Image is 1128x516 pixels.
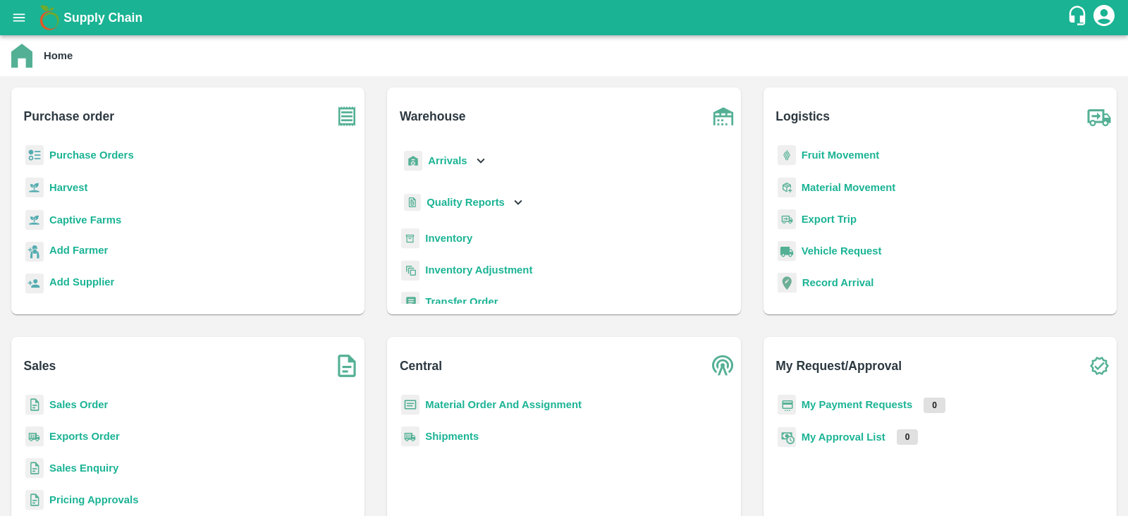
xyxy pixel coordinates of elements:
a: Purchase Orders [49,149,134,161]
img: logo [35,4,63,32]
img: sales [25,458,44,479]
a: Vehicle Request [802,245,882,257]
img: home [11,44,32,68]
div: Arrivals [401,145,489,177]
img: payment [778,395,796,415]
a: Material Movement [802,182,896,193]
b: Quality Reports [427,197,505,208]
a: Exports Order [49,431,120,442]
img: vehicle [778,241,796,262]
img: whInventory [401,228,419,249]
b: Add Supplier [49,276,114,288]
a: Inventory Adjustment [425,264,532,276]
img: supplier [25,274,44,294]
img: purchase [329,99,364,134]
a: Shipments [425,431,479,442]
img: reciept [25,145,44,166]
a: Add Supplier [49,274,114,293]
img: inventory [401,260,419,281]
a: Harvest [49,182,87,193]
img: harvest [25,177,44,198]
a: Material Order And Assignment [425,399,582,410]
img: recordArrival [778,273,797,293]
img: shipments [25,426,44,447]
b: Home [44,50,73,61]
img: shipments [401,426,419,447]
img: material [778,177,796,198]
b: Central [400,356,442,376]
b: Add Farmer [49,245,108,256]
a: Sales Enquiry [49,462,118,474]
a: My Approval List [802,431,885,443]
b: Sales [24,356,56,376]
img: soSales [329,348,364,383]
b: Arrivals [428,155,467,166]
a: Export Trip [802,214,857,225]
button: open drawer [3,1,35,34]
img: fruit [778,145,796,166]
a: Sales Order [49,399,108,410]
img: sales [25,395,44,415]
img: approval [778,426,796,448]
a: Fruit Movement [802,149,880,161]
a: My Payment Requests [802,399,913,410]
p: 0 [897,429,919,445]
a: Pricing Approvals [49,494,138,505]
img: centralMaterial [401,395,419,415]
a: Captive Farms [49,214,121,226]
b: Supply Chain [63,11,142,25]
a: Add Farmer [49,242,108,262]
img: warehouse [706,99,741,134]
div: Quality Reports [401,188,526,217]
p: 0 [924,398,945,413]
b: Warehouse [400,106,466,126]
img: central [706,348,741,383]
img: qualityReport [404,194,421,211]
div: customer-support [1067,5,1091,30]
div: account of current user [1091,3,1117,32]
img: whArrival [404,151,422,171]
img: truck [1081,99,1117,134]
b: Logistics [775,106,830,126]
a: Record Arrival [802,277,874,288]
img: harvest [25,209,44,231]
a: Supply Chain [63,8,1067,27]
img: whTransfer [401,292,419,312]
a: Transfer Order [425,296,498,307]
b: My Request/Approval [775,356,902,376]
img: check [1081,348,1117,383]
img: sales [25,490,44,510]
a: Inventory [425,233,472,244]
img: farmer [25,242,44,262]
img: delivery [778,209,796,230]
b: Purchase order [24,106,114,126]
